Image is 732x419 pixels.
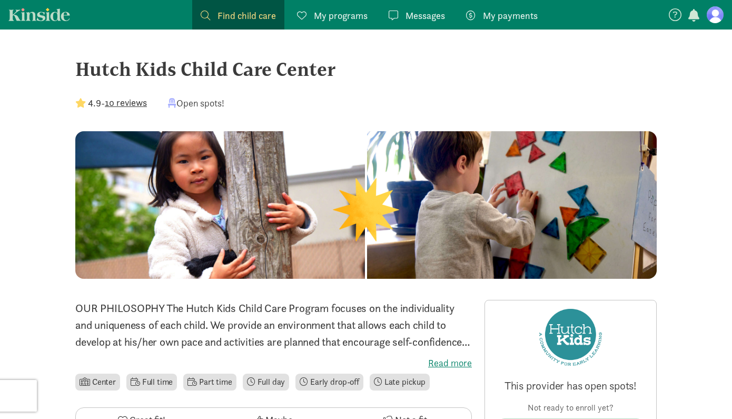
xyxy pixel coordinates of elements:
[370,374,430,391] li: Late pickup
[295,374,363,391] li: Early drop-off
[539,309,602,366] img: Provider logo
[168,96,224,110] div: Open spots!
[75,357,472,369] label: Read more
[126,374,177,391] li: Full time
[483,8,538,23] span: My payments
[75,300,472,350] p: OUR PHILOSOPHY The Hutch Kids Child Care Program focuses on the individuality and uniqueness of e...
[405,8,445,23] span: Messages
[183,374,236,391] li: Part time
[8,8,70,21] a: Kinside
[217,8,276,23] span: Find child care
[493,378,648,393] p: This provider has open spots!
[75,55,657,83] div: Hutch Kids Child Care Center
[243,374,290,391] li: Full day
[75,96,147,110] div: -
[493,402,648,414] p: Not ready to enroll yet?
[105,95,147,110] button: 10 reviews
[88,97,101,109] strong: 4.9
[75,374,120,391] li: Center
[314,8,368,23] span: My programs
